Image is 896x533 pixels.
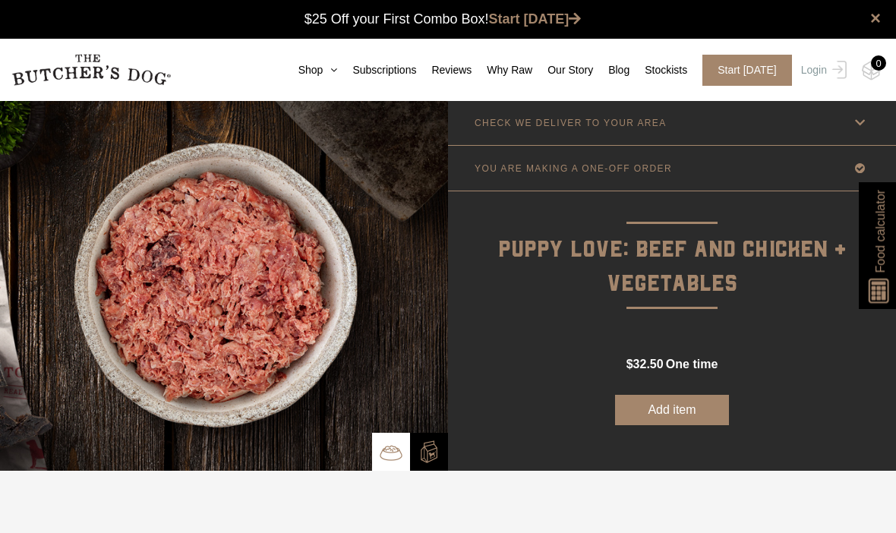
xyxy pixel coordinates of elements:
[629,62,687,78] a: Stockists
[532,62,593,78] a: Our Story
[870,9,881,27] a: close
[871,55,886,71] div: 0
[633,358,664,371] span: 32.50
[418,440,440,463] img: TBD_Build-A-Box-2.png
[380,441,402,464] img: TBD_Bowl.png
[283,62,338,78] a: Shop
[702,55,792,86] span: Start [DATE]
[666,358,718,371] span: one time
[489,11,582,27] a: Start [DATE]
[448,191,896,302] p: Puppy Love: Beef and Chicken + Vegetables
[687,55,797,86] a: Start [DATE]
[862,61,881,80] img: TBD_Cart-Empty.png
[472,62,532,78] a: Why Raw
[448,146,896,191] a: YOU ARE MAKING A ONE-OFF ORDER
[337,62,416,78] a: Subscriptions
[416,62,472,78] a: Reviews
[593,62,629,78] a: Blog
[475,163,672,174] p: YOU ARE MAKING A ONE-OFF ORDER
[615,395,729,425] button: Add item
[871,190,889,273] span: Food calculator
[448,100,896,145] a: CHECK WE DELIVER TO YOUR AREA
[475,118,667,128] p: CHECK WE DELIVER TO YOUR AREA
[626,358,633,371] span: $
[797,55,847,86] a: Login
